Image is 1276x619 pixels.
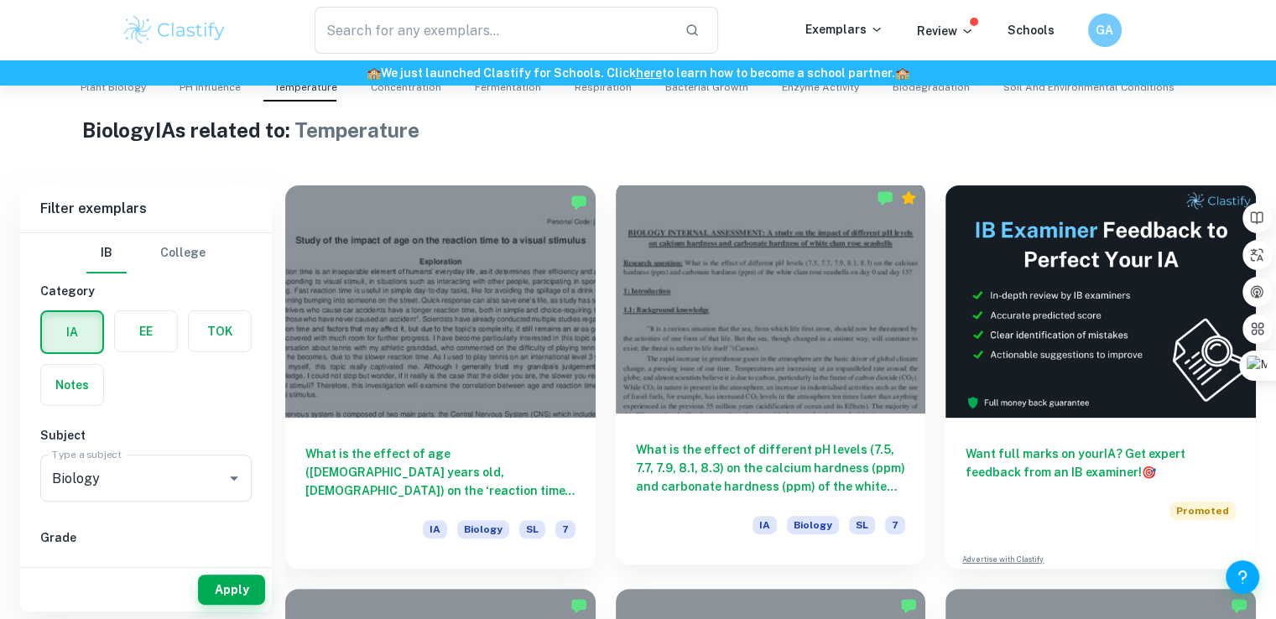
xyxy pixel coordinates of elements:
[570,597,587,614] img: Marked
[189,311,251,351] button: TOK
[457,520,509,538] span: Biology
[616,185,926,569] a: What is the effect of different pH levels (7.5, 7.7, 7.9, 8.1, 8.3) on the calcium hardness (ppm)...
[305,445,576,500] h6: What is the effect of age ([DEMOGRAPHIC_DATA] years old, [DEMOGRAPHIC_DATA]) on the ‘reaction tim...
[962,554,1044,565] a: Advertise with Clastify
[805,20,883,39] p: Exemplars
[180,80,241,95] span: pH Influence
[1003,80,1174,95] span: Soil and Environmental Conditions
[900,597,917,614] img: Marked
[1095,21,1114,39] h6: GA
[1169,502,1236,520] span: Promoted
[3,64,1273,82] h6: We just launched Clastify for Schools. Click to learn how to become a school partner.
[371,80,441,95] span: Concentration
[198,575,265,605] button: Apply
[294,118,419,142] span: Temperature
[122,13,228,47] img: Clastify logo
[86,233,127,273] button: IB
[555,520,576,538] span: 7
[81,80,146,95] span: Plant Biology
[475,80,541,95] span: Fermentation
[570,194,587,211] img: Marked
[636,66,662,80] a: here
[1226,560,1259,594] button: Help and Feedback
[42,312,102,352] button: IA
[285,185,596,569] a: What is the effect of age ([DEMOGRAPHIC_DATA] years old, [DEMOGRAPHIC_DATA]) on the ‘reaction tim...
[1008,23,1055,37] a: Schools
[1088,13,1122,47] button: GA
[52,447,122,461] label: Type a subject
[895,66,909,80] span: 🏫
[893,80,970,95] span: Biodegradation
[519,520,545,538] span: SL
[20,185,272,232] h6: Filter exemplars
[40,528,252,547] h6: Grade
[315,7,672,54] input: Search for any exemplars...
[945,185,1256,569] a: Want full marks on yourIA? Get expert feedback from an IB examiner!PromotedAdvertise with Clastify
[966,445,1236,481] h6: Want full marks on your IA ? Get expert feedback from an IB examiner!
[423,520,447,538] span: IA
[945,185,1256,418] img: Thumbnail
[274,80,337,95] span: Temperature
[160,233,206,273] button: College
[575,80,632,95] span: Respiration
[782,80,859,95] span: Enzyme Activity
[753,516,777,534] span: IA
[1231,597,1247,614] img: Marked
[900,190,917,206] div: Premium
[849,516,875,534] span: SL
[636,440,906,496] h6: What is the effect of different pH levels (7.5, 7.7, 7.9, 8.1, 8.3) on the calcium hardness (ppm)...
[885,516,905,534] span: 7
[41,365,103,405] button: Notes
[787,516,839,534] span: Biology
[115,311,177,351] button: EE
[86,233,206,273] div: Filter type choice
[82,115,1195,145] h1: Biology IAs related to:
[367,66,381,80] span: 🏫
[877,190,893,206] img: Marked
[1142,466,1156,479] span: 🎯
[222,466,246,490] button: Open
[40,282,252,300] h6: Category
[665,80,748,95] span: Bacterial Growth
[917,22,974,40] p: Review
[40,426,252,445] h6: Subject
